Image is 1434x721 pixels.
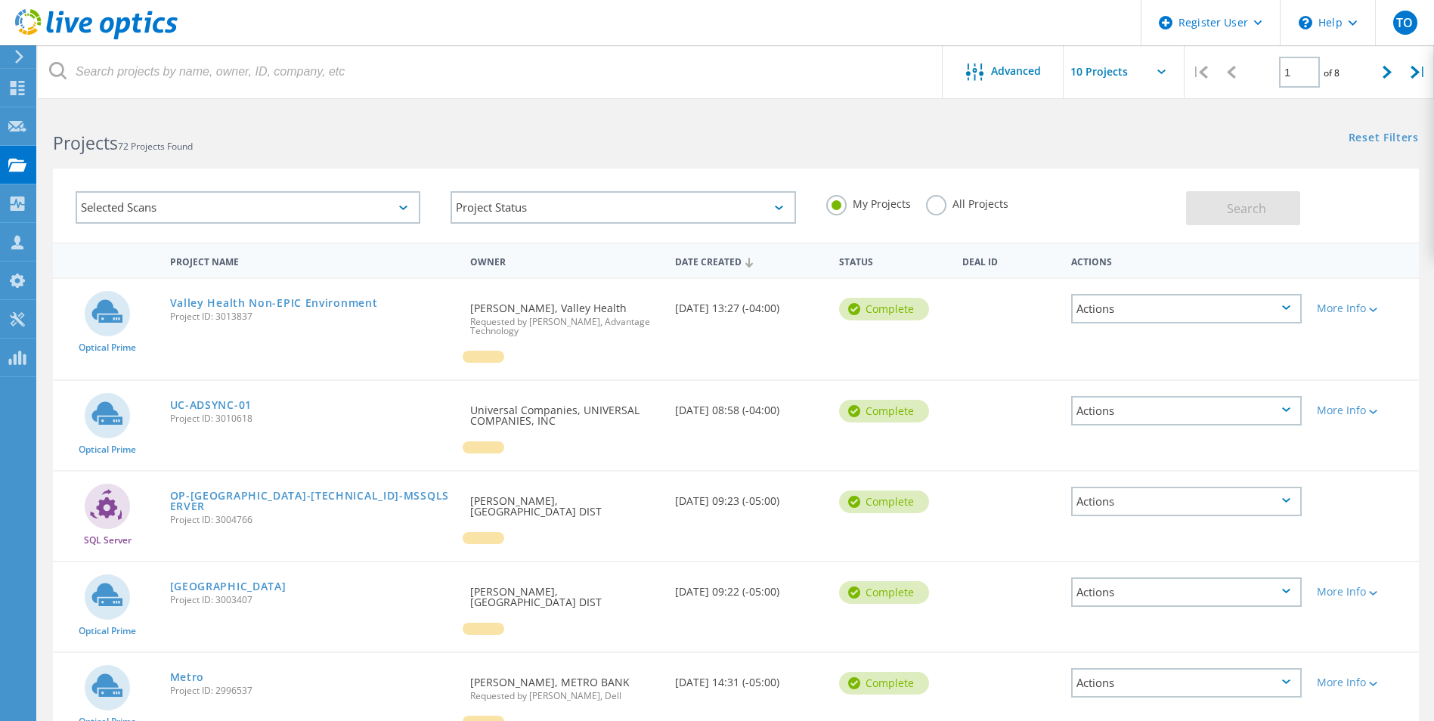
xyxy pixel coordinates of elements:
span: Project ID: 3003407 [170,596,456,605]
div: | [1185,45,1216,99]
div: [DATE] 08:58 (-04:00) [667,381,832,431]
button: Search [1186,191,1300,225]
div: Actions [1071,577,1302,607]
span: 72 Projects Found [118,140,193,153]
div: [DATE] 09:23 (-05:00) [667,472,832,521]
input: Search projects by name, owner, ID, company, etc [38,45,943,98]
div: Complete [839,672,929,695]
div: Actions [1071,396,1302,425]
div: Actions [1071,294,1302,323]
div: [DATE] 14:31 (-05:00) [667,653,832,703]
div: [PERSON_NAME], METRO BANK [463,653,667,716]
a: Valley Health Non-EPIC Environment [170,298,378,308]
div: Date Created [667,246,832,275]
a: Reset Filters [1349,132,1419,145]
span: of 8 [1324,67,1340,79]
div: Actions [1064,246,1309,274]
span: Optical Prime [79,343,136,352]
span: Optical Prime [79,445,136,454]
a: [GEOGRAPHIC_DATA] [170,581,286,592]
div: [PERSON_NAME], [GEOGRAPHIC_DATA] DIST [463,562,667,623]
a: Live Optics Dashboard [15,32,178,42]
b: Projects [53,131,118,155]
div: Status [832,246,955,274]
div: Actions [1071,668,1302,698]
a: UC-ADSYNC-01 [170,400,252,410]
div: [PERSON_NAME], [GEOGRAPHIC_DATA] DIST [463,472,667,532]
div: More Info [1317,677,1411,688]
a: OP-[GEOGRAPHIC_DATA]-[TECHNICAL_ID]-MSSQLSERVER [170,490,456,512]
div: Selected Scans [76,191,420,224]
span: Project ID: 3010618 [170,414,456,423]
div: Complete [839,581,929,604]
div: Owner [463,246,667,274]
span: Optical Prime [79,627,136,636]
label: My Projects [826,195,911,209]
div: Project Status [451,191,795,224]
span: Project ID: 3013837 [170,312,456,321]
div: Project Name [163,246,463,274]
div: Complete [839,298,929,320]
div: Complete [839,400,929,422]
span: Requested by [PERSON_NAME], Dell [470,692,660,701]
div: More Info [1317,586,1411,597]
div: More Info [1317,303,1411,314]
svg: \n [1299,16,1312,29]
span: Project ID: 3004766 [170,515,456,525]
div: More Info [1317,405,1411,416]
div: Deal Id [955,246,1064,274]
div: [DATE] 09:22 (-05:00) [667,562,832,612]
span: Requested by [PERSON_NAME], Advantage Technology [470,317,660,336]
div: Complete [839,490,929,513]
div: Universal Companies, UNIVERSAL COMPANIES, INC [463,381,667,441]
span: SQL Server [84,536,132,545]
div: | [1403,45,1434,99]
div: Actions [1071,487,1302,516]
span: Advanced [991,66,1041,76]
a: Metro [170,672,205,682]
span: Search [1227,200,1266,217]
div: [DATE] 13:27 (-04:00) [667,279,832,329]
span: TO [1396,17,1413,29]
div: [PERSON_NAME], Valley Health [463,279,667,351]
label: All Projects [926,195,1008,209]
span: Project ID: 2996537 [170,686,456,695]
